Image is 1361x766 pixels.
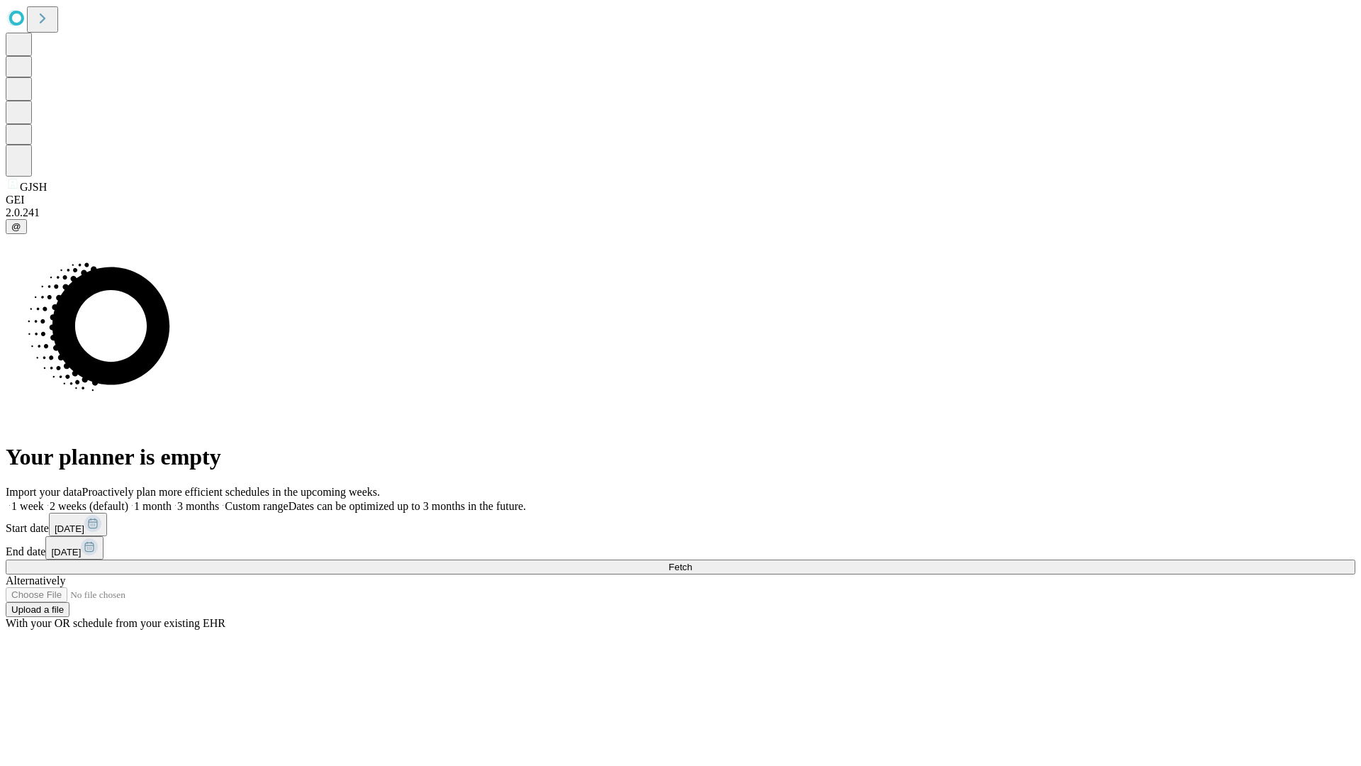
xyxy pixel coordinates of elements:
span: 1 month [134,500,172,512]
span: With your OR schedule from your existing EHR [6,617,225,629]
button: @ [6,219,27,234]
span: Alternatively [6,574,65,587]
span: Fetch [668,562,692,572]
button: [DATE] [45,536,103,560]
span: GJSH [20,181,47,193]
span: 3 months [177,500,219,512]
span: [DATE] [51,547,81,557]
button: Fetch [6,560,1355,574]
span: 1 week [11,500,44,512]
div: Start date [6,513,1355,536]
h1: Your planner is empty [6,444,1355,470]
span: @ [11,221,21,232]
button: [DATE] [49,513,107,536]
div: GEI [6,194,1355,206]
div: 2.0.241 [6,206,1355,219]
span: 2 weeks (default) [50,500,128,512]
span: Proactively plan more efficient schedules in the upcoming weeks. [82,486,380,498]
span: [DATE] [55,523,84,534]
div: End date [6,536,1355,560]
span: Import your data [6,486,82,498]
span: Custom range [225,500,288,512]
span: Dates can be optimized up to 3 months in the future. [289,500,526,512]
button: Upload a file [6,602,69,617]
